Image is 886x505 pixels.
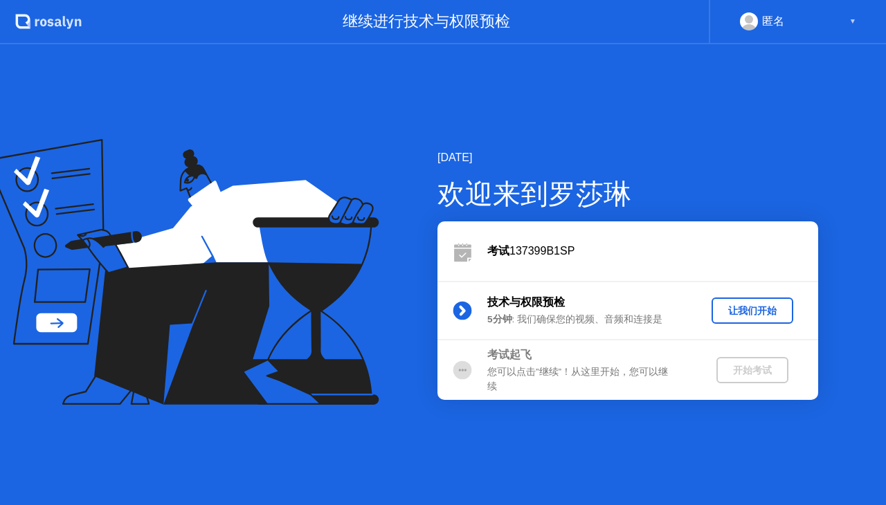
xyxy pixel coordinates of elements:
[712,297,793,324] button: 让我们开始
[437,173,818,214] div: 欢迎来到罗莎琳
[762,12,784,30] div: 匿名
[487,245,509,257] b: 考试
[487,365,687,394] div: 您可以点击”继续”！从这里开始，您可以继续
[437,149,818,166] div: [DATE]
[487,349,532,360] b: 考试起飞
[716,357,788,383] button: 开始考试
[722,364,783,377] div: 开始考试
[487,296,565,308] b: 技术与权限预检
[487,313,687,327] div: : 我们确保您的视频、音频和连接是
[487,314,512,324] b: 5分钟
[717,304,788,318] div: 让我们开始
[487,243,818,259] div: 137399B1SP
[849,12,856,30] div: ▼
